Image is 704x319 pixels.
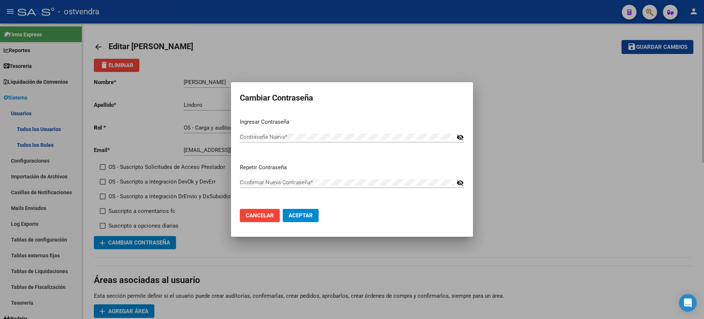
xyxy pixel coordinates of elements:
p: Ingresar Contraseña [240,118,464,126]
div: Open Intercom Messenger [679,294,697,312]
button: Cancelar [240,209,280,222]
p: Repetir Contraseña [240,163,464,172]
mat-icon: visibility_off [456,178,464,187]
button: Aceptar [283,209,319,222]
h2: Cambiar Contraseña [240,91,464,105]
mat-icon: visibility_off [456,133,464,142]
span: Cancelar [246,212,274,219]
span: Aceptar [289,212,313,219]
